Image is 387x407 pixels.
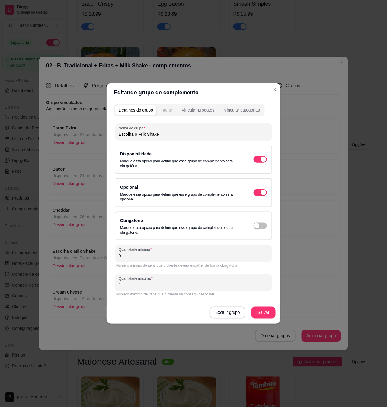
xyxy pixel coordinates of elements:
p: Marque essa opção para definir que esse grupo de complemento será opcional. [120,192,241,202]
label: Opcional [120,185,138,190]
button: Close [270,85,279,94]
button: Excluir grupo [210,307,245,319]
div: complement-group [114,104,273,116]
input: Nome do grupo [119,131,268,137]
div: complement-group [114,104,265,116]
div: Vincular categorias [224,107,260,113]
button: Salvar [251,307,276,319]
div: Itens [163,107,172,113]
div: Número mínimo de itens que o cliente deverá escolher de forma obrigatória. [116,263,271,268]
input: Quantidade máxima [119,282,268,288]
label: Nome do grupo [119,125,147,131]
header: Editando grupo de complemento [107,83,280,102]
div: Número máximo de itens que o cliente irá conseguir escolher. [116,292,271,297]
p: Marque essa opção para definir que esse grupo de complemento será obrigatório. [120,159,241,168]
p: Marque essa opção para definir que esse grupo de complemento será obrigatório. [120,225,241,235]
input: Quantidade mínima [119,253,268,259]
div: Vincular produtos [182,107,215,113]
label: Obrigatório [120,218,143,223]
div: Detalhes do grupo [119,107,153,113]
label: Disponibilidade [120,151,152,156]
label: Quantidade mínima [119,247,154,252]
label: Quantidade máxima [119,276,155,281]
